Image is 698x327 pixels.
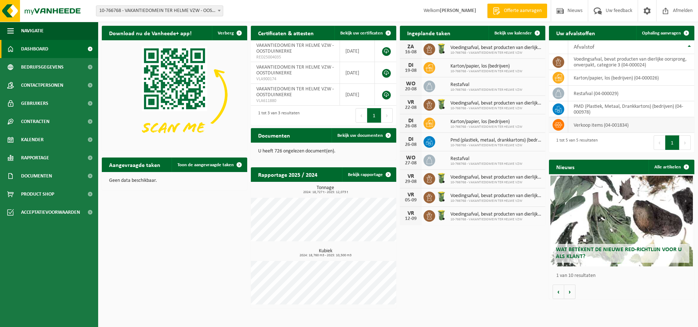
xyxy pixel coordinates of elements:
button: Next [381,108,393,123]
a: Ophaling aanvragen [636,26,694,40]
div: WO [404,81,418,87]
span: VLA611880 [256,98,334,104]
span: 10-766768 - VAKANTIEDOMEIN TER HELME VZW [450,143,542,148]
div: 19-08 [404,68,418,73]
a: Alle artikelen [649,160,694,174]
h2: Certificaten & attesten [251,26,321,40]
span: VAKANTIEDOMEIN TER HELME VZW - OOSTDUINKERKE [256,86,334,98]
td: [DATE] [340,40,375,62]
span: Navigatie [21,22,44,40]
p: Geen data beschikbaar. [109,178,240,183]
button: 1 [367,108,381,123]
span: Bedrijfsgegevens [21,58,64,76]
span: 10-766768 - VAKANTIEDOMEIN TER HELME VZW [450,106,542,111]
span: Restafval [450,82,522,88]
span: Contactpersonen [21,76,63,94]
div: ZA [404,44,418,50]
span: Afvalstof [574,44,594,50]
a: Bekijk rapportage [342,167,396,182]
h2: Uw afvalstoffen [549,26,602,40]
span: Contracten [21,113,49,131]
h3: Tonnage [254,185,396,194]
div: VR [404,173,418,179]
h3: Kubiek [254,249,396,257]
td: [DATE] [340,84,375,106]
span: Bekijk uw documenten [337,133,383,138]
img: WB-0140-HPE-GN-50 [435,191,448,203]
a: Bekijk uw certificaten [334,26,396,40]
div: VR [404,99,418,105]
h2: Download nu de Vanheede+ app! [102,26,199,40]
span: Offerte aanvragen [502,7,543,15]
span: 10-766768 - VAKANTIEDOMEIN TER HELME VZW [450,162,522,166]
div: VR [404,192,418,198]
span: 10-766768 - VAKANTIEDOMEIN TER HELME VZW - OOSTDUINKERKE [96,6,223,16]
td: PMD (Plastiek, Metaal, Drankkartons) (bedrijven) (04-000978) [568,101,694,117]
button: Previous [356,108,367,123]
h2: Nieuws [549,160,582,174]
button: Vorige [553,285,564,299]
span: 10-766768 - VAKANTIEDOMEIN TER HELME VZW [450,88,522,92]
span: 10-766768 - VAKANTIEDOMEIN TER HELME VZW [450,199,542,203]
div: 1 tot 3 van 3 resultaten [254,107,300,123]
div: 26-08 [404,142,418,147]
a: Offerte aanvragen [487,4,547,18]
span: Toon de aangevraagde taken [177,163,234,167]
div: 12-09 [404,216,418,221]
div: 05-09 [404,198,418,203]
p: 1 van 10 resultaten [556,273,691,278]
span: Documenten [21,167,52,185]
span: Karton/papier, los (bedrijven) [450,64,522,69]
span: 10-766768 - VAKANTIEDOMEIN TER HELME VZW - OOSTDUINKERKE [96,5,223,16]
div: VR [404,210,418,216]
span: Bekijk uw certificaten [340,31,383,36]
div: DI [404,62,418,68]
span: Gebruikers [21,94,48,113]
span: Voedingsafval, bevat producten van dierlijke oorsprong, onverpakt, categorie 3 [450,101,542,106]
strong: [PERSON_NAME] [440,8,476,13]
span: Dashboard [21,40,48,58]
span: VAKANTIEDOMEIN TER HELME VZW - OOSTDUINKERKE [256,43,334,54]
div: 22-08 [404,105,418,110]
span: Rapportage [21,149,49,167]
img: WB-0140-HPE-GN-50 [435,98,448,110]
div: 29-08 [404,179,418,184]
span: 10-766768 - VAKANTIEDOMEIN TER HELME VZW [450,125,522,129]
a: Wat betekent de nieuwe RED-richtlijn voor u als klant? [550,176,693,266]
div: 1 tot 5 van 5 resultaten [553,135,598,151]
button: Volgende [564,285,575,299]
img: WB-0140-HPE-GN-50 [435,209,448,221]
span: Product Shop [21,185,54,203]
span: Karton/papier, los (bedrijven) [450,119,522,125]
span: Kalender [21,131,44,149]
span: 10-766768 - VAKANTIEDOMEIN TER HELME VZW [450,51,542,55]
img: WB-0140-HPE-GN-50 [435,42,448,55]
span: RED25004035 [256,54,334,60]
span: 2024: 18,760 m3 - 2025: 10,500 m3 [254,254,396,257]
span: 10-766768 - VAKANTIEDOMEIN TER HELME VZW [450,69,522,74]
td: voedingsafval, bevat producten van dierlijke oorsprong, onverpakt, categorie 3 (04-000024) [568,54,694,70]
span: Restafval [450,156,522,162]
td: verkoop items (04-001834) [568,117,694,133]
div: 26-08 [404,124,418,129]
div: WO [404,155,418,161]
a: Bekijk uw kalender [489,26,545,40]
span: Ophaling aanvragen [642,31,681,36]
img: WB-0140-HPE-GN-50 [435,172,448,184]
span: 10-766768 - VAKANTIEDOMEIN TER HELME VZW [450,180,542,185]
span: Voedingsafval, bevat producten van dierlijke oorsprong, onverpakt, categorie 3 [450,175,542,180]
span: VLA900174 [256,76,334,82]
span: Pmd (plastiek, metaal, drankkartons) (bedrijven) [450,138,542,143]
span: Acceptatievoorwaarden [21,203,80,221]
div: DI [404,118,418,124]
h2: Rapportage 2025 / 2024 [251,167,325,181]
div: 16-08 [404,50,418,55]
img: Download de VHEPlus App [102,40,247,149]
span: Wat betekent de nieuwe RED-richtlijn voor u als klant? [556,247,682,259]
a: Bekijk uw documenten [332,128,396,143]
h2: Documenten [251,128,297,142]
span: Voedingsafval, bevat producten van dierlijke oorsprong, onverpakt, categorie 3 [450,45,542,51]
p: U heeft 726 ongelezen document(en). [258,149,389,154]
h2: Aangevraagde taken [102,158,168,172]
button: Verberg [212,26,246,40]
